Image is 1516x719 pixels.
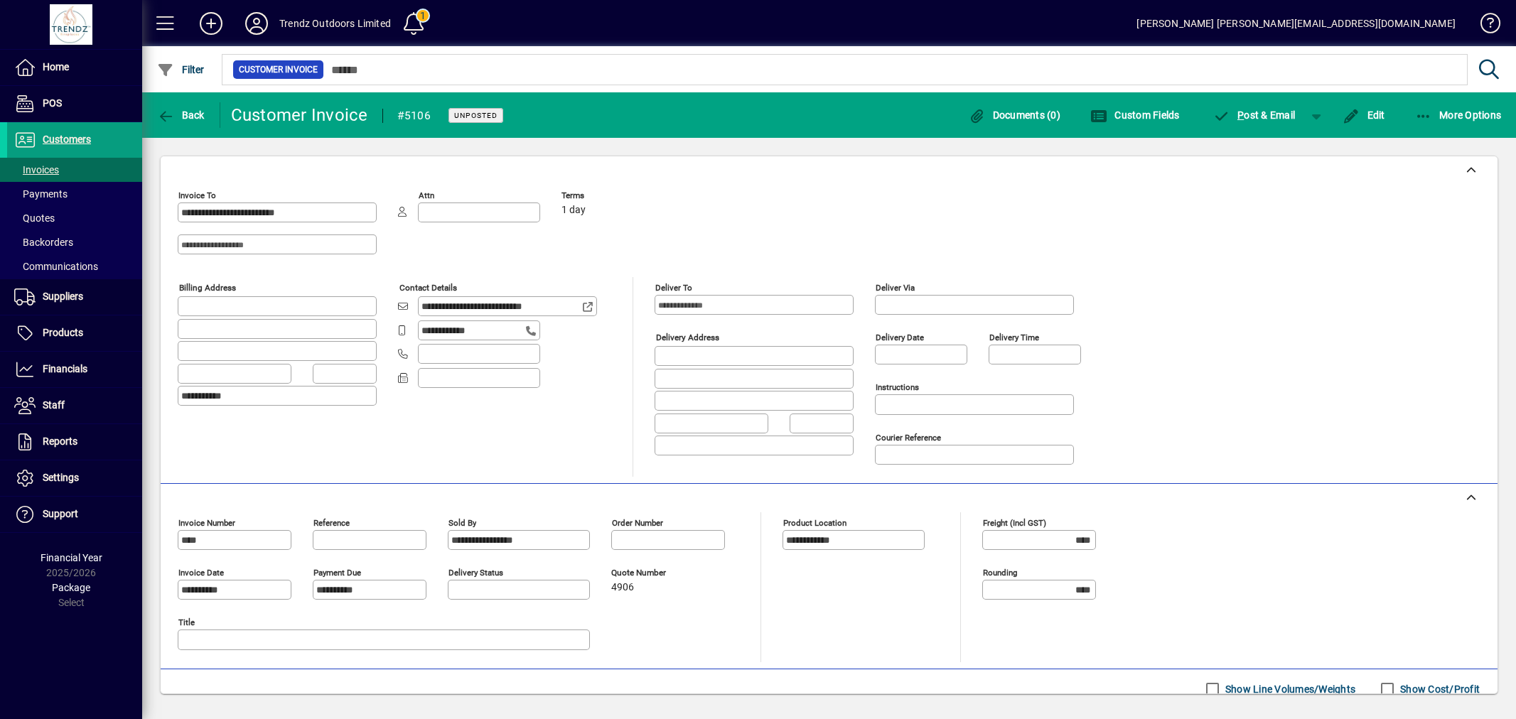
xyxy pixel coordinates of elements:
[983,518,1046,528] mat-label: Freight (incl GST)
[43,508,78,519] span: Support
[561,205,586,216] span: 1 day
[43,134,91,145] span: Customers
[1470,3,1498,49] a: Knowledge Base
[612,518,663,528] mat-label: Order number
[43,399,65,411] span: Staff
[876,333,924,342] mat-label: Delivery date
[279,12,391,35] div: Trendz Outdoors Limited
[43,472,79,483] span: Settings
[7,497,142,532] a: Support
[52,582,90,593] span: Package
[964,102,1064,128] button: Documents (0)
[7,352,142,387] a: Financials
[561,191,647,200] span: Terms
[1206,102,1303,128] button: Post & Email
[43,291,83,302] span: Suppliers
[1222,682,1355,696] label: Show Line Volumes/Weights
[43,436,77,447] span: Reports
[7,424,142,460] a: Reports
[43,327,83,338] span: Products
[7,86,142,121] a: POS
[419,190,434,200] mat-label: Attn
[1339,102,1389,128] button: Edit
[7,254,142,279] a: Communications
[448,518,476,528] mat-label: Sold by
[1412,102,1505,128] button: More Options
[178,617,195,627] mat-label: Title
[1415,109,1502,121] span: More Options
[454,111,498,120] span: Unposted
[178,190,216,200] mat-label: Invoice To
[7,230,142,254] a: Backorders
[448,568,503,578] mat-label: Delivery status
[968,109,1060,121] span: Documents (0)
[43,97,62,109] span: POS
[1213,109,1296,121] span: ost & Email
[239,63,318,77] span: Customer Invoice
[14,164,59,175] span: Invoices
[14,188,68,200] span: Payments
[1136,12,1456,35] div: [PERSON_NAME] [PERSON_NAME][EMAIL_ADDRESS][DOMAIN_NAME]
[7,182,142,206] a: Payments
[154,57,208,82] button: Filter
[1343,109,1385,121] span: Edit
[7,206,142,230] a: Quotes
[14,212,55,224] span: Quotes
[7,388,142,423] a: Staff
[178,518,235,528] mat-label: Invoice number
[178,568,224,578] mat-label: Invoice date
[7,279,142,315] a: Suppliers
[1090,109,1180,121] span: Custom Fields
[313,568,361,578] mat-label: Payment due
[14,237,73,248] span: Backorders
[1397,682,1480,696] label: Show Cost/Profit
[157,109,205,121] span: Back
[41,552,102,563] span: Financial Year
[231,104,368,126] div: Customer Invoice
[313,518,350,528] mat-label: Reference
[188,11,234,36] button: Add
[655,283,692,293] mat-label: Deliver To
[7,460,142,496] a: Settings
[611,568,697,578] span: Quote number
[7,158,142,182] a: Invoices
[7,315,142,351] a: Products
[14,261,98,272] span: Communications
[783,518,846,528] mat-label: Product location
[876,382,919,392] mat-label: Instructions
[43,61,69,72] span: Home
[234,11,279,36] button: Profile
[611,582,634,593] span: 4906
[1087,102,1183,128] button: Custom Fields
[397,104,431,127] div: #5106
[989,333,1039,342] mat-label: Delivery time
[157,64,205,75] span: Filter
[1237,109,1244,121] span: P
[876,283,915,293] mat-label: Deliver via
[154,102,208,128] button: Back
[983,568,1017,578] mat-label: Rounding
[142,102,220,128] app-page-header-button: Back
[876,433,941,443] mat-label: Courier Reference
[43,363,87,374] span: Financials
[7,50,142,85] a: Home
